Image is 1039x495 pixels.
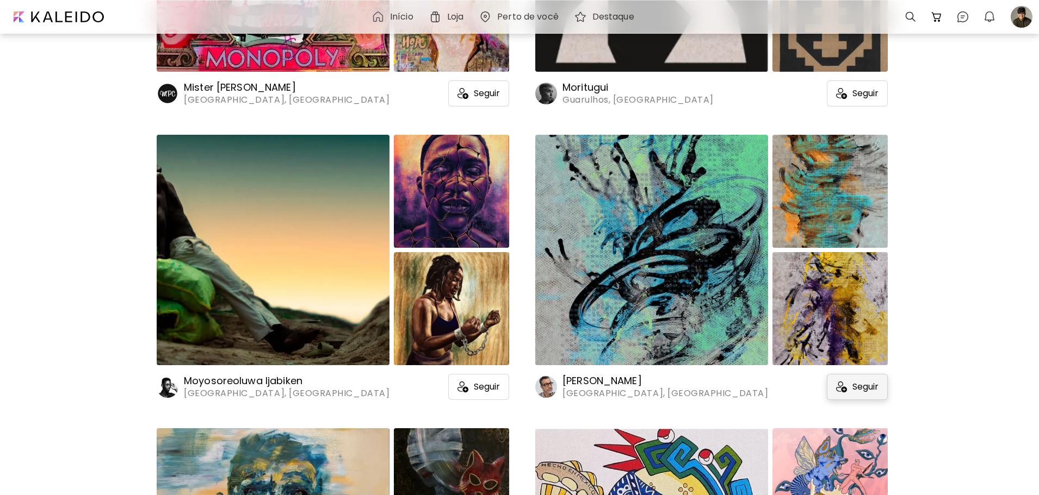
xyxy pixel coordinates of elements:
[772,135,888,248] img: https://cdn.kaleido.art/CDN/Artwork/151874/Thumbnail/medium.webp?updated=677868
[827,80,888,106] div: Seguir
[115,63,123,72] img: tab_keywords_by_traffic_grey.svg
[562,374,768,387] h6: [PERSON_NAME]
[390,12,413,21] h6: Início
[980,8,999,26] button: bellIcon
[956,10,969,23] img: chatIcon
[448,80,509,106] div: Seguir
[474,88,500,99] span: Seguir
[479,10,563,23] a: Perto de você
[474,381,500,392] span: Seguir
[28,28,122,37] div: Domínio: [DOMAIN_NAME]
[45,63,54,72] img: tab_domain_overview_orange.svg
[562,387,768,399] span: [GEOGRAPHIC_DATA], [GEOGRAPHIC_DATA]
[184,94,389,106] span: [GEOGRAPHIC_DATA], [GEOGRAPHIC_DATA]
[836,88,847,99] img: icon
[127,64,175,71] div: Palavras-chave
[535,133,888,400] a: https://cdn.kaleido.art/CDN/Artwork/151876/Thumbnail/large.webp?updated=677877https://cdn.kaleido...
[852,381,879,392] span: Seguir
[562,81,714,94] h6: Moritugui
[535,135,768,365] img: https://cdn.kaleido.art/CDN/Artwork/151876/Thumbnail/large.webp?updated=677877
[930,10,943,23] img: cart
[30,17,53,26] div: v 4.0.25
[57,64,83,71] div: Domínio
[157,135,389,365] img: https://cdn.kaleido.art/CDN/Artwork/154127/Thumbnail/large.webp?updated=689373
[184,81,389,94] h6: Mister [PERSON_NAME]
[372,10,418,23] a: Início
[592,12,634,21] h6: Destaque
[457,88,468,99] img: icon
[836,381,847,392] img: icon
[17,28,26,37] img: website_grey.svg
[827,374,888,400] div: Seguir
[448,374,509,400] div: Seguir
[429,10,468,23] a: Loja
[394,252,509,365] img: https://cdn.kaleido.art/CDN/Artwork/154050/Thumbnail/medium.webp?updated=689028
[447,12,463,21] h6: Loja
[497,12,559,21] h6: Perto de você
[457,381,468,392] img: icon
[184,387,389,399] span: [GEOGRAPHIC_DATA], [GEOGRAPHIC_DATA]
[772,252,888,365] img: https://cdn.kaleido.art/CDN/Artwork/151875/Thumbnail/medium.webp?updated=677872
[562,94,714,106] span: Guarulhos, [GEOGRAPHIC_DATA]
[17,17,26,26] img: logo_orange.svg
[394,135,509,248] img: https://cdn.kaleido.art/CDN/Artwork/154101/Thumbnail/medium.webp?updated=689256
[574,10,639,23] a: Destaque
[983,10,996,23] img: bellIcon
[184,374,389,387] h6: Moyosoreoluwa Ijabiken
[157,133,509,400] a: https://cdn.kaleido.art/CDN/Artwork/154127/Thumbnail/large.webp?updated=689373https://cdn.kaleido...
[852,88,879,99] span: Seguir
